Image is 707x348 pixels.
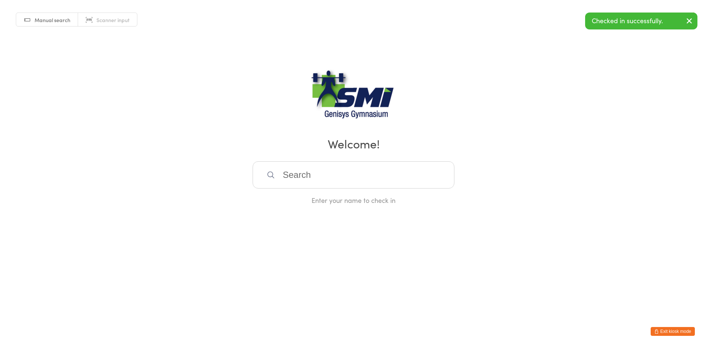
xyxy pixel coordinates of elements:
[253,161,454,189] input: Search
[96,16,130,24] span: Scanner input
[35,16,70,24] span: Manual search
[307,70,400,125] img: Genisys Gym
[651,327,695,336] button: Exit kiosk mode
[585,13,697,29] div: Checked in successfully.
[253,196,454,205] div: Enter your name to check in
[7,135,700,152] h2: Welcome!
